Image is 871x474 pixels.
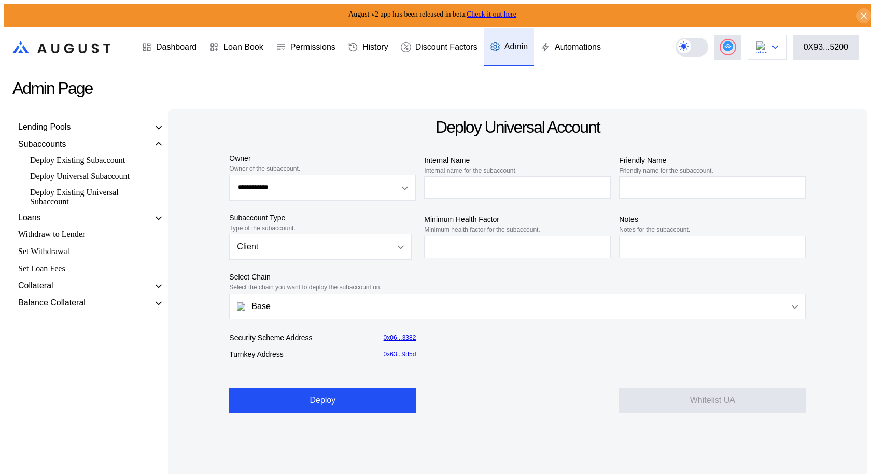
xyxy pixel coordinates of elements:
[229,350,284,359] div: Turnkey Address
[15,261,165,276] div: Set Loan Fees
[555,43,601,52] div: Automations
[25,186,148,208] div: Deploy Existing Universal Subaccount
[424,156,611,165] div: Internal Name
[384,351,416,358] a: 0x63...9d5d
[619,226,806,233] div: Notes for the subaccount.
[18,281,53,290] div: Collateral
[342,28,395,66] a: History
[467,10,516,18] a: Check it out here
[237,302,245,311] img: chain-logo
[395,28,484,66] a: Discount Factors
[223,43,263,52] div: Loan Book
[756,41,768,53] img: chain logo
[18,213,41,222] div: Loans
[619,167,806,174] div: Friendly name for the subaccount.
[25,154,148,166] div: Deploy Existing Subaccount
[424,167,611,174] div: Internal name for the subaccount.
[18,140,66,149] div: Subaccounts
[237,242,386,252] div: Client
[25,170,148,183] div: Deploy Universal Subaccount
[229,234,412,260] button: Open menu
[415,43,477,52] div: Discount Factors
[424,215,611,224] div: Minimum Health Factor
[229,154,416,163] div: Owner
[504,42,528,51] div: Admin
[619,156,806,165] div: Friendly Name
[534,28,607,66] a: Automations
[229,388,416,413] button: Deploy
[793,35,859,60] button: 0X93...5200
[229,333,312,342] div: Security Scheme Address
[270,28,342,66] a: Permissions
[362,43,388,52] div: History
[804,43,848,52] div: 0X93...5200
[348,10,516,18] span: August v2 app has been released in beta.
[424,226,611,233] div: Minimum health factor for the subaccount.
[619,215,806,224] div: Notes
[18,122,71,132] div: Lending Pools
[484,28,534,66] a: Admin
[229,175,416,201] button: Open menu
[203,28,270,66] a: Loan Book
[229,225,416,232] div: Type of the subaccount.
[229,272,806,282] div: Select Chain
[237,302,736,311] div: Base
[619,388,806,413] button: Whitelist UA
[156,43,196,52] div: Dashboard
[748,35,787,60] button: chain logo
[135,28,203,66] a: Dashboard
[12,79,92,98] div: Admin Page
[384,334,416,341] a: 0x06...3382
[229,294,806,319] button: Open menu
[436,118,600,137] div: Deploy Universal Account
[229,165,416,172] div: Owner of the subaccount.
[290,43,335,52] div: Permissions
[18,298,86,308] div: Balance Collateral
[15,227,165,242] div: Withdraw to Lender
[15,244,165,259] div: Set Withdrawal
[229,213,416,222] div: Subaccount Type
[229,284,806,291] div: Select the chain you want to deploy the subaccount on.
